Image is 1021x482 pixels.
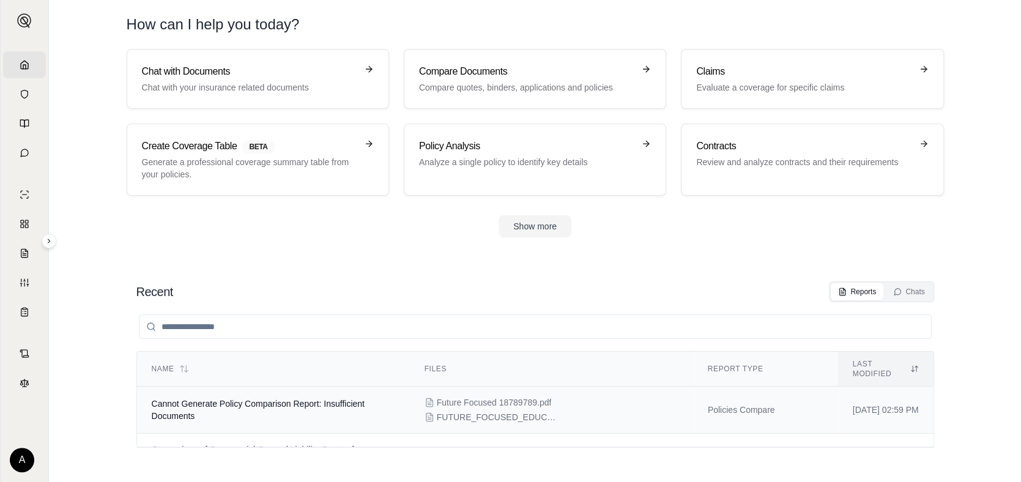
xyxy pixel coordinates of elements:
button: Chats [886,283,932,300]
h2: Recent [136,283,173,300]
span: FUTURE_FOCUSED_EDUCATION_106409866_RENEWAL.pdf [437,411,559,423]
a: Chat with DocumentsChat with your insurance related documents [127,49,389,109]
h3: Chat with Documents [142,64,357,79]
a: Documents Vault [3,81,46,108]
h3: Create Coverage Table [142,139,357,154]
p: Compare quotes, binders, applications and policies [419,81,634,94]
a: Coverage Table [3,298,46,325]
h3: Policy Analysis [419,139,634,154]
p: Review and analyze contracts and their requirements [696,156,911,168]
button: Reports [831,283,883,300]
a: Compare DocumentsCompare quotes, binders, applications and policies [404,49,666,109]
div: Chats [893,287,924,297]
th: Files [410,352,693,387]
a: Home [3,51,46,78]
span: Cannot Generate Policy Comparison Report: Insufficient Documents [152,399,365,421]
div: Reports [838,287,876,297]
a: Contract Analysis [3,340,46,367]
a: Create Coverage TableBETAGenerate a professional coverage summary table from your policies. [127,124,389,196]
span: BETA [242,140,275,154]
a: Custom Report [3,269,46,296]
button: Show more [499,215,571,237]
a: Prompt Library [3,110,46,137]
a: Policy AnalysisAnalyze a single policy to identify key details [404,124,666,196]
a: Legal Search Engine [3,369,46,396]
a: ClaimsEvaluate a coverage for specific claims [681,49,943,109]
div: Name [152,364,395,374]
a: Claim Coverage [3,240,46,267]
h3: Contracts [696,139,911,154]
a: Chat [3,139,46,166]
h3: Compare Documents [419,64,634,79]
a: Single Policy [3,181,46,208]
img: Expand sidebar [17,13,32,28]
span: Future Focused 18789789.pdf [437,396,552,409]
p: Generate a professional coverage summary table from your policies. [142,156,357,180]
a: ContractsReview and analyze contracts and their requirements [681,124,943,196]
p: Chat with your insurance related documents [142,81,357,94]
td: [DATE] 02:59 PM [838,387,934,434]
th: Report Type [693,352,838,387]
button: Expand sidebar [42,234,56,248]
button: Expand sidebar [12,9,37,33]
a: Policy Comparisons [3,210,46,237]
div: Last modified [853,359,919,379]
span: Comparison of Commercial General Liability Quotes for Ortiz Bros Services LLC from Kinsale and Sc... [152,445,362,479]
p: Analyze a single policy to identify key details [419,156,634,168]
p: Evaluate a coverage for specific claims [696,81,911,94]
div: A [10,448,34,472]
h1: How can I help you today? [127,15,300,34]
h3: Claims [696,64,911,79]
td: Policies Compare [693,387,838,434]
